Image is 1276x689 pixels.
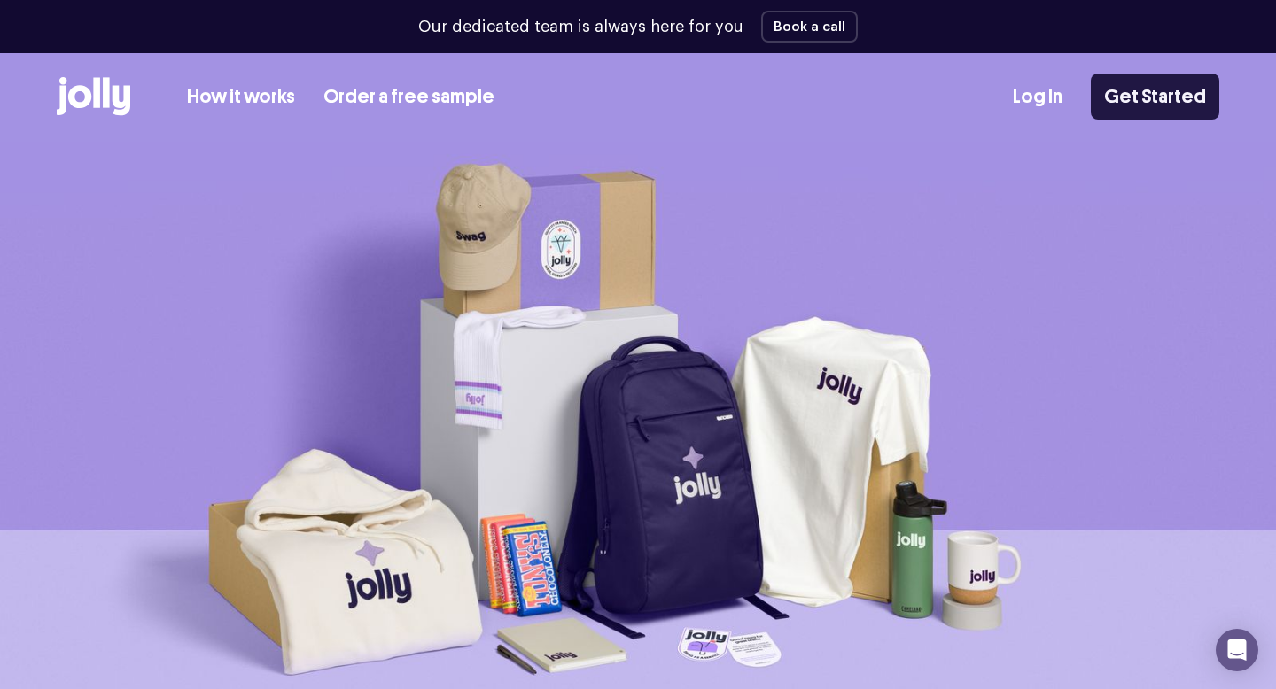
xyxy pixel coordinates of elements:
a: Order a free sample [323,82,494,112]
button: Book a call [761,11,858,43]
div: Open Intercom Messenger [1216,629,1258,671]
a: Log In [1013,82,1062,112]
p: Our dedicated team is always here for you [418,15,743,39]
a: How it works [187,82,295,112]
a: Get Started [1091,74,1219,120]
